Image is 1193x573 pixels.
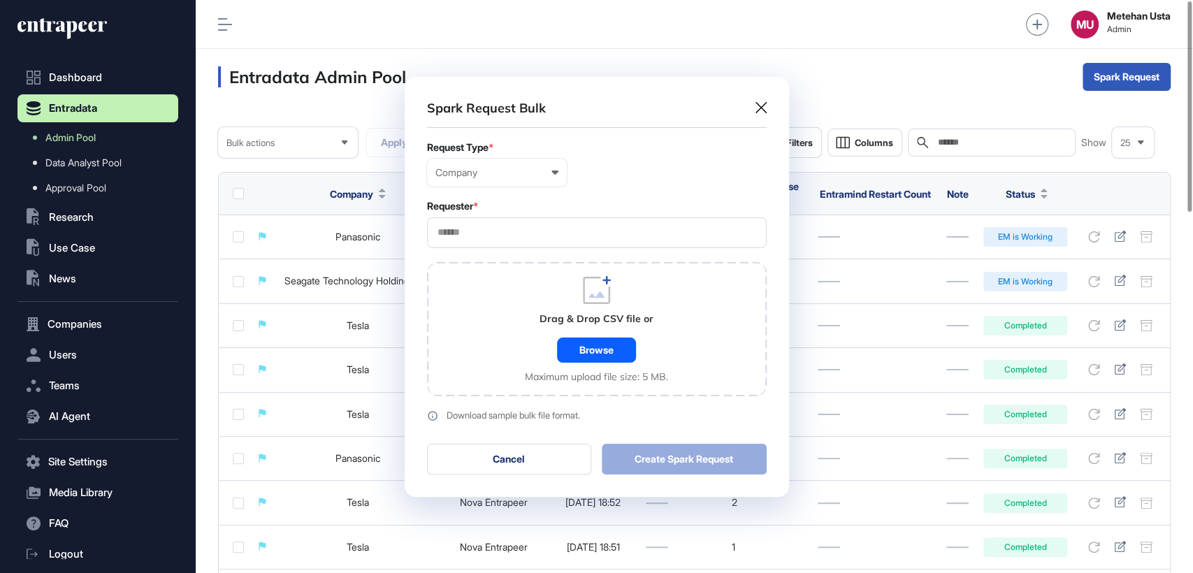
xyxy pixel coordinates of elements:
div: Requester [427,201,767,212]
div: Download sample bulk file format. [447,411,580,420]
div: Request Type [427,142,767,153]
button: Cancel [427,444,592,474]
div: Browse [557,338,636,363]
div: Spark Request Bulk [427,99,546,117]
div: Company [435,167,558,178]
div: Drag & Drop CSV file or [540,312,653,326]
div: Maximum upload file size: 5 MB. [525,371,668,382]
a: Download sample bulk file format. [427,410,767,421]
